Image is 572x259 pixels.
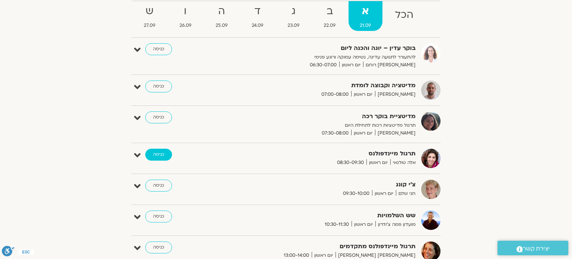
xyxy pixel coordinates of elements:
[351,91,375,98] span: יום ראשון
[276,3,311,20] strong: ג
[375,221,416,228] span: מועדון פמה צ'ודרון
[204,22,239,29] span: 25.09
[233,53,416,61] p: להתעורר לתנועה עדינה, נשימה עמוקה ורוגע פנימי
[168,1,203,31] a: ו26.09
[349,1,382,31] a: א21.09
[322,221,352,228] span: 10:30-11:30
[276,1,311,31] a: ג23.09
[233,80,416,91] strong: מדיטציה וקבוצה לומדת
[240,22,274,29] span: 24.09
[366,159,390,167] span: יום ראשון
[384,7,425,23] strong: הכל
[233,121,416,129] p: תרגול מדיטציות רכות לתחילת היום
[204,1,239,31] a: ה25.09
[145,80,172,92] a: כניסה
[340,190,372,198] span: 09:30-10:00
[132,22,166,29] span: 27.09
[233,180,416,190] strong: צ'י קונג
[240,1,274,31] a: ד24.09
[233,149,416,159] strong: תרגול מיינדפולנס
[233,43,416,53] strong: בוקר עדין – יוגה והכנה ליום
[132,1,166,31] a: ש27.09
[233,241,416,252] strong: תרגול מיינדפולנס מתקדמים
[168,22,203,29] span: 26.09
[233,111,416,121] strong: מדיטציית בוקר רכה
[168,3,203,20] strong: ו
[384,1,425,31] a: הכל
[319,129,351,137] span: 07:30-08:00
[498,241,568,255] a: יצירת קשר
[523,244,550,254] span: יצירת קשר
[312,22,347,29] span: 22.09
[145,111,172,123] a: כניסה
[363,61,416,69] span: [PERSON_NAME] רוחם
[312,3,347,20] strong: ב
[145,180,172,192] a: כניסה
[312,1,347,31] a: ב22.09
[334,159,366,167] span: 08:30-09:30
[351,129,375,137] span: יום ראשון
[352,221,375,228] span: יום ראשון
[145,43,172,55] a: כניסה
[396,190,416,198] span: חני שלם
[375,91,416,98] span: [PERSON_NAME]
[145,149,172,161] a: כניסה
[375,129,416,137] span: [PERSON_NAME]
[276,22,311,29] span: 23.09
[132,3,166,20] strong: ש
[240,3,274,20] strong: ד
[307,61,339,69] span: 06:30-07:00
[319,91,351,98] span: 07:00-08:00
[233,211,416,221] strong: שש השלמויות
[145,211,172,222] a: כניסה
[349,3,382,20] strong: א
[339,61,363,69] span: יום ראשון
[349,22,382,29] span: 21.09
[145,241,172,253] a: כניסה
[372,190,396,198] span: יום ראשון
[204,3,239,20] strong: ה
[390,159,416,167] span: אלה טולנאי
